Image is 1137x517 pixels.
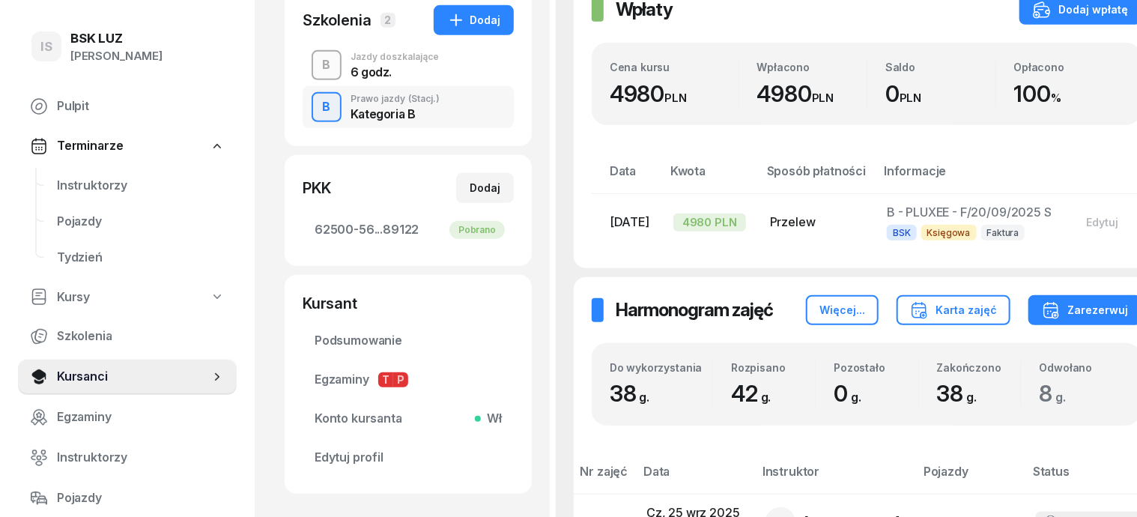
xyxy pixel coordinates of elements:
span: 38 [937,380,984,407]
small: g. [761,390,771,405]
button: Więcej... [806,295,879,325]
div: Jazdy doszkalające [351,52,439,61]
div: 100 [1014,80,1124,108]
span: Pojazdy [57,212,225,232]
div: 4980 [757,80,867,108]
span: Wł [481,409,502,429]
span: Egzaminy [57,408,225,427]
span: Księgowa [921,225,977,241]
span: Tydzień [57,248,225,267]
a: 62500-56...89122Pobrano [303,212,514,248]
div: Zarezerwuj [1042,301,1128,319]
span: [DATE] [610,214,649,229]
a: Podsumowanie [303,323,514,359]
a: Szkolenia [18,318,237,354]
small: PLN [812,91,834,105]
span: B - PLUXEE - F/20/09/2025 S [887,205,1052,220]
a: Pojazdy [18,480,237,516]
button: BPrawo jazdy(Stacj.)Kategoria B [303,86,514,128]
a: Instruktorzy [18,440,237,476]
button: BJazdy doszkalające6 godz. [303,44,514,86]
small: g. [640,390,650,405]
div: 0 [885,80,995,108]
th: Kwota [661,161,758,193]
span: Pulpit [57,97,225,116]
span: Edytuj profil [315,448,502,468]
span: 42 [731,380,778,407]
button: Edytuj [1076,210,1129,235]
span: Kursy [57,288,90,307]
span: 2 [380,13,395,28]
span: Pojazdy [57,489,225,508]
a: Terminarze [18,129,237,163]
div: Więcej... [819,301,865,319]
h2: Harmonogram zajęć [616,298,773,322]
div: Pobrano [449,221,505,239]
div: 4980 PLN [673,214,746,232]
span: IS [40,40,52,53]
a: Konto kursantaWł [303,401,514,437]
a: Edytuj profil [303,440,514,476]
button: B [312,92,342,122]
div: Kursant [303,293,514,314]
div: Kategoria B [351,108,440,120]
button: B [312,50,342,80]
div: 6 godz. [351,66,439,78]
small: PLN [664,91,687,105]
div: Karta zajęć [910,301,997,319]
div: Dodaj wpłatę [1033,1,1128,19]
a: Instruktorzy [45,168,237,204]
div: Zakończono [937,361,1021,374]
button: Dodaj [434,5,514,35]
span: Instruktorzy [57,448,225,468]
div: Dodaj [447,11,500,29]
div: PKK [303,178,331,199]
span: 62500-56...89122 [315,220,502,240]
div: 0 [834,380,918,408]
span: 38 [610,380,657,407]
a: EgzaminyTP [303,362,514,398]
span: 8 [1040,380,1074,407]
div: Do wykorzystania [610,361,712,374]
small: PLN [900,91,922,105]
div: Prawo jazdy [351,94,440,103]
div: Dodaj [470,179,500,197]
span: Podsumowanie [315,331,502,351]
div: Saldo [885,61,995,73]
span: T [378,372,393,387]
th: Data [592,161,661,193]
span: Egzaminy [315,370,502,390]
div: Odwołano [1040,361,1124,374]
button: Dodaj [456,173,514,203]
th: Sposób płatności [758,161,875,193]
span: Konto kursanta [315,409,502,429]
a: Tydzień [45,240,237,276]
div: Opłacono [1014,61,1124,73]
a: Kursanci [18,359,237,395]
div: Pozostało [834,361,918,374]
button: Karta zajęć [897,295,1010,325]
div: Cena kursu [610,61,739,73]
a: Pojazdy [45,204,237,240]
th: Nr zajęć [574,462,634,494]
small: g. [966,390,977,405]
div: Szkolenia [303,10,372,31]
div: 4980 [610,80,739,108]
div: B [317,52,337,78]
span: Kursanci [57,367,210,387]
span: Terminarze [57,136,123,156]
small: g. [1056,390,1067,405]
div: B [317,94,337,120]
small: % [1051,91,1061,105]
span: P [393,372,408,387]
span: Faktura [981,225,1025,241]
a: Kursy [18,280,237,315]
th: Informacje [875,161,1064,193]
a: Pulpit [18,88,237,124]
div: BSK LUZ [70,32,163,45]
span: (Stacj.) [408,94,440,103]
small: g. [851,390,861,405]
th: Instruktor [754,462,915,494]
div: Przelew [770,213,863,232]
div: Wpłacono [757,61,867,73]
